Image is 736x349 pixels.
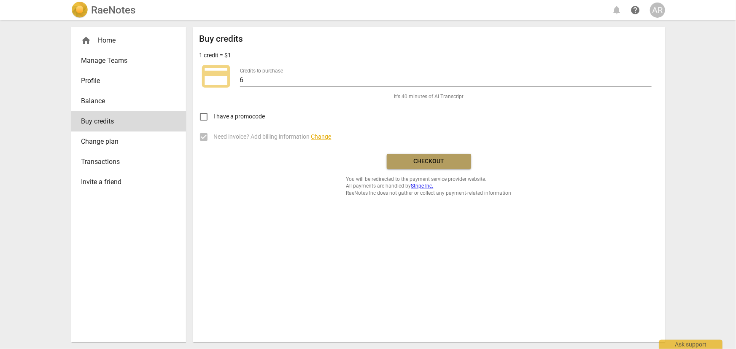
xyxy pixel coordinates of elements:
h2: Buy credits [200,34,243,44]
a: Invite a friend [71,172,186,192]
label: Credits to purchase [240,68,283,73]
button: Checkout [387,154,471,169]
a: Manage Teams [71,51,186,71]
span: Change plan [81,137,169,147]
a: Profile [71,71,186,91]
span: Balance [81,96,169,106]
a: Transactions [71,152,186,172]
a: Balance [71,91,186,111]
span: Manage Teams [81,56,169,66]
span: It's 40 minutes of AI Transcript [394,93,464,100]
p: 1 credit = $1 [200,51,232,60]
span: Need invoice? Add billing information [214,132,332,141]
h2: RaeNotes [92,4,136,16]
span: Checkout [394,157,464,166]
span: You will be redirected to the payment service provider website. All payments are handled by RaeNo... [346,176,512,197]
a: Change plan [71,132,186,152]
span: credit_card [200,59,233,93]
span: Transactions [81,157,169,167]
span: home [81,35,92,46]
div: Home [81,35,169,46]
a: LogoRaeNotes [71,2,136,19]
div: Home [71,30,186,51]
div: Ask support [659,340,723,349]
a: Stripe Inc. [411,183,434,189]
span: help [631,5,641,15]
img: Logo [71,2,88,19]
span: Buy credits [81,116,169,126]
span: Change [311,133,332,140]
span: Invite a friend [81,177,169,187]
span: Profile [81,76,169,86]
button: AR [650,3,665,18]
a: Help [628,3,643,18]
a: Buy credits [71,111,186,132]
span: I have a promocode [214,112,265,121]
